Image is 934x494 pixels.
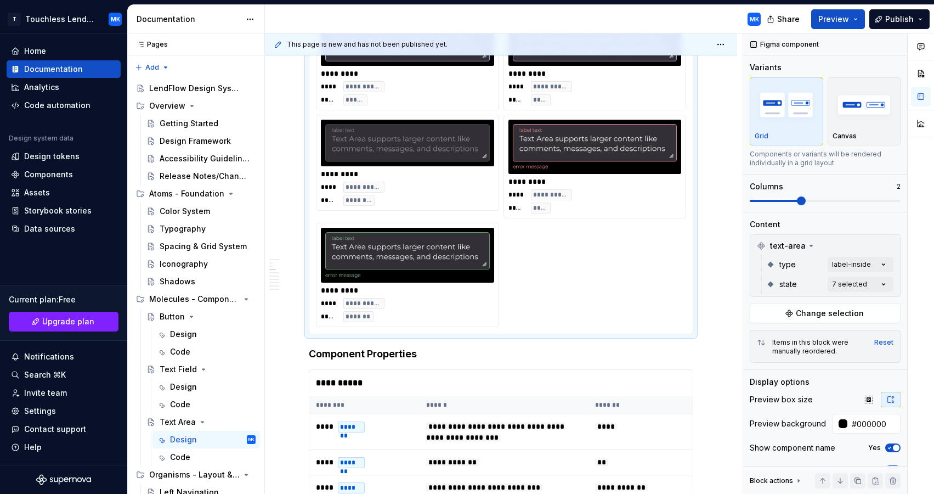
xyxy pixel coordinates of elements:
span: Preview [818,14,849,25]
div: Molecules - Components [149,294,240,305]
button: Add [132,60,173,75]
a: Settings [7,402,121,420]
a: Storybook stories [7,202,121,220]
label: Yes [868,444,881,452]
a: Color System [142,203,260,220]
div: Accessibility Guidelines [160,153,250,164]
div: Display options [750,377,810,388]
div: Data sources [24,223,75,234]
label: Yes [868,465,881,474]
div: MK [111,15,120,24]
a: Data sources [7,220,121,238]
div: Molecules - Components [132,290,260,308]
a: Design [152,325,260,343]
a: DesignMK [152,431,260,448]
p: 2 [897,182,901,191]
div: Code automation [24,100,90,111]
a: Text Area [142,413,260,431]
span: type [779,259,796,270]
button: Contact support [7,420,121,438]
div: Code [170,399,190,410]
button: Search ⌘K [7,366,121,384]
div: Storybook stories [24,205,92,216]
div: MK [750,15,759,24]
a: Accessibility Guidelines [142,150,260,167]
a: Code [152,343,260,361]
div: Block actions [750,476,793,485]
svg: Supernova Logo [36,474,91,485]
div: Analytics [24,82,59,93]
div: Columns [750,181,783,192]
div: Typography [160,223,206,234]
button: Publish [869,9,930,29]
a: Invite team [7,384,121,402]
span: Change selection [796,308,864,319]
span: Upgrade plan [42,316,94,327]
button: placeholderGrid [750,77,823,145]
a: Design Framework [142,132,260,150]
div: Components or variants will be rendered individually in a grid layout [750,150,901,167]
a: Home [7,42,121,60]
input: Auto [847,414,901,434]
a: Iconography [142,255,260,273]
div: Design tokens [24,151,80,162]
div: Variants [750,62,782,73]
button: Reset [874,338,893,347]
div: Preview box size [750,394,813,405]
div: Design [170,381,197,392]
div: Show properties details [750,464,836,475]
button: Change selection [750,304,901,323]
div: Overview [132,97,260,115]
p: Grid [755,132,768,141]
div: Help [24,442,42,453]
div: Text Area [160,417,196,428]
button: Preview [811,9,865,29]
div: Invite team [24,388,67,398]
p: Canvas [833,132,857,141]
div: Pages [132,40,168,49]
div: Notifications [24,351,74,362]
div: label-inside [832,260,871,269]
div: Overview [149,100,185,111]
a: Shadows [142,273,260,290]
button: TTouchless LendingMK [2,7,125,31]
span: Add [145,63,159,72]
div: Touchless Lending [25,14,95,25]
a: Design tokens [7,148,121,165]
div: Iconography [160,259,208,270]
span: This page is new and has not been published yet. [287,40,448,49]
div: T [8,13,21,26]
a: Typography [142,220,260,238]
div: Assets [24,187,50,198]
img: placeholder [755,85,818,125]
div: Getting Started [160,118,218,129]
div: Color System [160,206,210,217]
a: Documentation [7,60,121,78]
button: Help [7,439,121,456]
a: Code automation [7,97,121,114]
a: Components [7,166,121,183]
button: 7 selected [828,277,893,292]
div: Content [750,219,780,230]
a: Code [152,396,260,413]
span: state [779,279,797,290]
div: Current plan : Free [9,294,118,305]
h4: Component Properties [309,347,693,361]
div: Release Notes/Change Log [160,171,250,182]
a: Code [152,448,260,466]
div: Design Framework [160,136,231,147]
div: LendFlow Design System [149,83,240,94]
a: Design [152,378,260,396]
div: Button [160,311,185,322]
div: Show component name [750,442,835,453]
img: placeholder [833,85,896,125]
div: Documentation [137,14,240,25]
div: Design [170,329,197,340]
div: Contact support [24,424,86,435]
div: Text Field [160,364,197,375]
div: Search ⌘K [24,369,66,380]
a: Spacing & Grid System [142,238,260,255]
div: text-area [752,237,898,255]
